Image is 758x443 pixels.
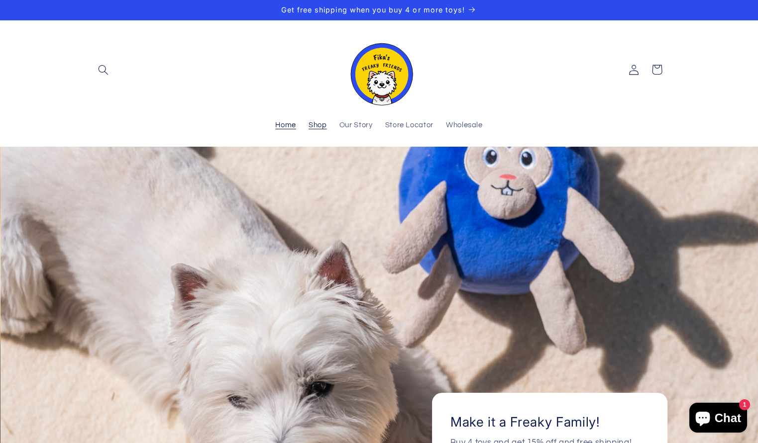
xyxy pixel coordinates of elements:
[385,121,433,130] span: Store Locator
[339,121,373,130] span: Our Story
[686,403,750,435] inbox-online-store-chat: Shopify online store chat
[275,121,296,130] span: Home
[439,115,489,137] a: Wholesale
[340,30,418,109] a: Fika's Freaky Friends
[302,115,333,137] a: Shop
[333,115,379,137] a: Our Story
[281,5,465,14] span: Get free shipping when you buy 4 or more toys!
[379,115,439,137] a: Store Locator
[446,121,483,130] span: Wholesale
[344,34,414,105] img: Fika's Freaky Friends
[450,414,599,431] h2: Make it a Freaky Family!
[92,58,114,81] summary: Search
[309,121,327,130] span: Shop
[269,115,303,137] a: Home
